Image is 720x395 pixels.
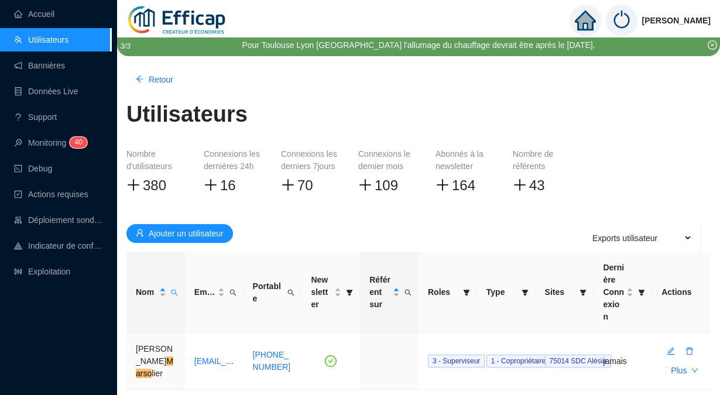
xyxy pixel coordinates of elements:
[229,289,236,296] span: search
[691,367,698,374] span: down
[606,5,637,36] img: power
[70,137,87,148] sup: 40
[452,177,475,193] span: 164
[708,40,717,50] span: close-circle
[194,356,333,366] a: [EMAIL_ADDRESS][DOMAIN_NAME]
[636,259,647,325] span: filter
[126,101,248,128] h1: Utilisateurs
[436,148,494,173] div: Abonnés à la newsletter
[594,252,652,333] th: Dernière Connexion
[126,70,183,89] button: Retour
[642,2,711,39] span: [PERSON_NAME]
[126,252,185,333] th: Nom
[346,289,353,296] span: filter
[603,262,624,323] span: Dernière Connexion
[220,177,236,193] span: 16
[126,224,233,243] button: Ajouter un utilisateur
[149,228,224,240] span: Ajouter un utilisateur
[169,284,180,301] span: search
[14,267,70,276] a: slidersExploitation
[661,361,708,380] button: Plusdown
[592,226,657,250] span: Exports utilisateur
[253,280,283,305] span: Portable
[575,10,596,31] span: home
[463,289,470,296] span: filter
[428,286,458,298] span: Roles
[171,289,178,296] span: search
[78,138,83,146] span: 0
[594,333,652,390] td: jamais
[14,112,57,122] a: questionSupport
[28,190,88,199] span: Actions requises
[667,347,675,355] span: edit
[204,178,218,192] span: plus
[120,42,131,50] i: 3 / 3
[513,178,527,192] span: plus
[281,148,340,173] div: Connexions les derniers 7jours
[14,35,68,44] a: teamUtilisateurs
[136,229,144,237] span: user-add
[486,355,550,367] span: 1 - Copropriétaire
[433,357,480,365] span: 3 - Superviseur
[652,252,711,333] th: Actions
[301,252,360,333] th: Newsletter
[74,138,78,146] span: 4
[285,278,297,307] span: search
[14,87,78,96] a: databaseDonnées Live
[436,178,450,192] span: plus
[287,289,294,296] span: search
[253,350,291,372] a: [PHONE_NUMBER]
[369,274,390,311] span: Référent sur
[227,284,239,301] span: search
[14,61,65,70] a: notificationBannières
[545,286,575,298] span: Sites
[281,178,295,192] span: plus
[136,286,157,298] span: Nom
[297,177,313,193] span: 70
[638,289,645,296] span: filter
[402,272,414,313] span: search
[404,289,412,296] span: search
[577,284,589,301] span: filter
[14,9,54,19] a: homeAccueil
[14,138,84,147] a: monitorMonitoring40
[136,356,173,378] mark: Marso
[522,289,529,296] span: filter
[152,369,163,378] span: lier
[14,241,103,250] a: heat-mapIndicateur de confort
[14,215,103,225] a: clusterDéploiement sondes
[194,286,215,298] span: Email
[143,177,166,193] span: 380
[375,177,398,193] span: 109
[545,355,611,367] span: 75014 SDC Alésia
[14,164,52,173] a: codeDebug
[671,365,687,377] span: Plus
[580,289,587,296] span: filter
[344,272,355,313] span: filter
[358,148,417,173] div: Connexions le dernier mois
[578,224,701,252] ul: Export
[360,252,419,333] th: Référent sur
[126,148,185,173] div: Nombre d'utilisateurs
[685,347,694,355] span: delete
[126,178,140,192] span: plus
[204,148,262,173] div: Connexions les dernières 24h
[519,284,531,301] span: filter
[136,344,173,366] span: [PERSON_NAME]
[513,148,571,173] div: Nombre de référents
[185,252,244,333] th: Email
[461,284,472,301] span: filter
[358,178,372,192] span: plus
[242,39,595,51] div: Pour Toulouse Lyon [GEOGRAPHIC_DATA] l'allumage du chauffage devrait être après le [DATE].
[149,74,173,86] span: Retour
[325,355,337,367] span: check-circle
[136,75,144,83] span: arrow-left
[185,333,244,390] td: mcmarsolier92@gmail.com
[311,274,332,311] span: Newsletter
[486,286,517,298] span: Type
[529,177,545,193] span: 43
[14,190,22,198] span: check-square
